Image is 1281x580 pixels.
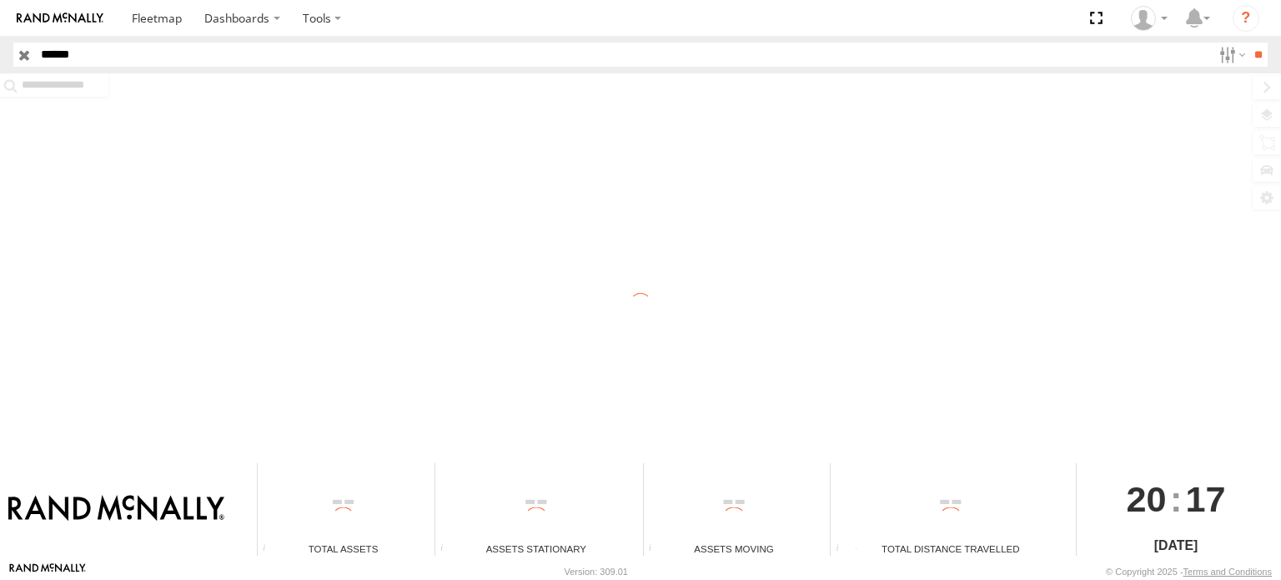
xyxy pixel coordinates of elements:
[8,495,224,523] img: Rand McNally
[1106,567,1272,577] div: © Copyright 2025 -
[258,542,429,556] div: Total Assets
[644,543,669,556] div: Total number of assets current in transit.
[1077,536,1274,556] div: [DATE]
[1077,463,1274,535] div: :
[831,543,856,556] div: Total distance travelled by all assets within specified date range and applied filters
[565,567,628,577] div: Version: 309.01
[9,563,86,580] a: Visit our Website
[1127,463,1167,535] span: 20
[1125,6,1173,31] div: Jose Goitia
[644,542,825,556] div: Assets Moving
[17,13,103,24] img: rand-logo.svg
[831,542,1070,556] div: Total Distance Travelled
[1183,567,1272,577] a: Terms and Conditions
[435,542,636,556] div: Assets Stationary
[1213,43,1248,67] label: Search Filter Options
[1186,463,1226,535] span: 17
[258,543,283,556] div: Total number of Enabled Assets
[435,543,460,556] div: Total number of assets current stationary.
[1233,5,1259,32] i: ?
